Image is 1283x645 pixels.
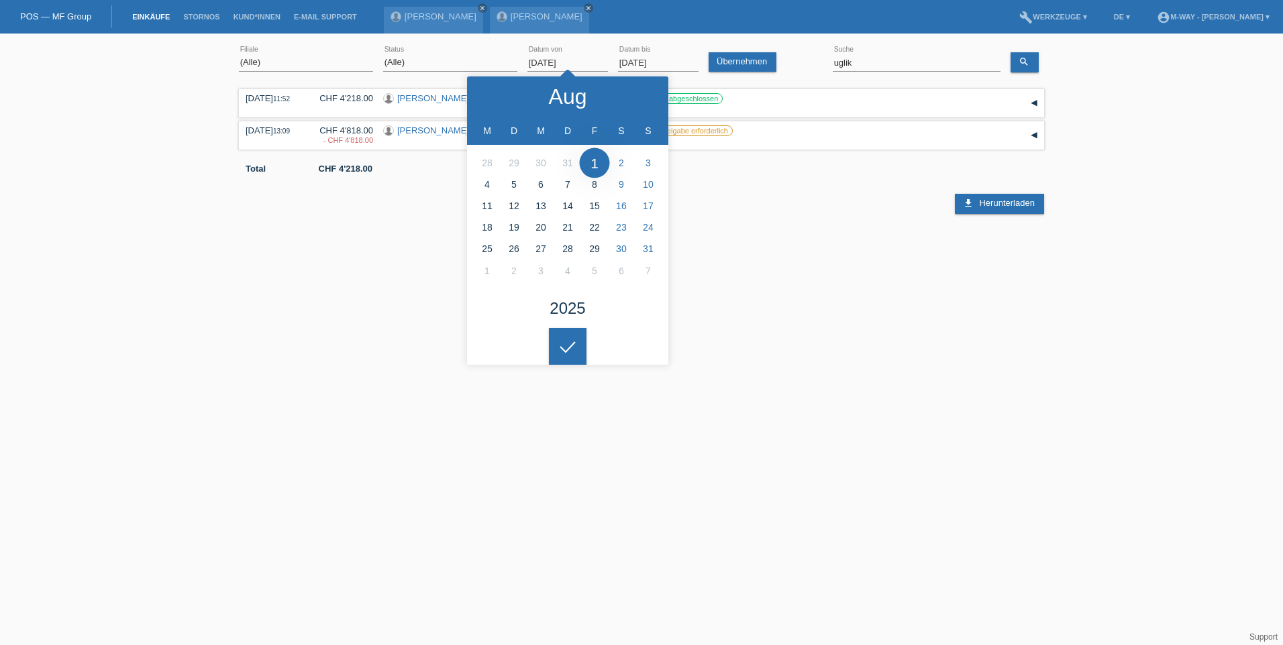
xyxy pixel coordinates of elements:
[405,11,476,21] a: [PERSON_NAME]
[1107,13,1137,21] a: DE ▾
[397,93,469,103] a: [PERSON_NAME]
[309,136,373,144] div: 23.09.2025 / Falscher Betrag
[963,198,974,209] i: download
[1150,13,1276,21] a: account_circlem-way - [PERSON_NAME] ▾
[125,13,176,21] a: Einkäufe
[631,125,733,136] label: Storno Freigabe erforderlich
[309,93,373,103] div: CHF 4'218.00
[1249,632,1278,642] a: Support
[1024,125,1044,145] div: auf-/zuklappen
[955,194,1044,214] a: download Herunterladen
[478,3,487,13] a: close
[1024,93,1044,113] div: auf-/zuklappen
[246,164,266,174] b: Total
[511,11,582,21] a: [PERSON_NAME]
[1157,11,1170,24] i: account_circle
[246,93,299,103] div: [DATE]
[227,13,287,21] a: Kund*innen
[631,93,723,104] label: Bestätigt, abgeschlossen
[479,5,486,11] i: close
[979,198,1034,208] span: Herunterladen
[549,86,587,107] div: Aug
[1019,56,1029,67] i: search
[176,13,226,21] a: Stornos
[287,13,364,21] a: E-Mail Support
[1019,11,1033,24] i: build
[309,125,373,145] div: CHF 4'818.00
[550,300,585,316] div: 2025
[246,125,299,135] div: [DATE]
[273,95,290,103] span: 11:52
[1013,13,1094,21] a: buildWerkzeuge ▾
[584,3,593,13] a: close
[319,164,372,174] b: CHF 4'218.00
[709,52,776,72] a: Übernehmen
[1011,52,1039,72] a: search
[397,125,469,135] a: [PERSON_NAME]
[273,127,290,135] span: 13:09
[20,11,91,21] a: POS — MF Group
[585,5,592,11] i: close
